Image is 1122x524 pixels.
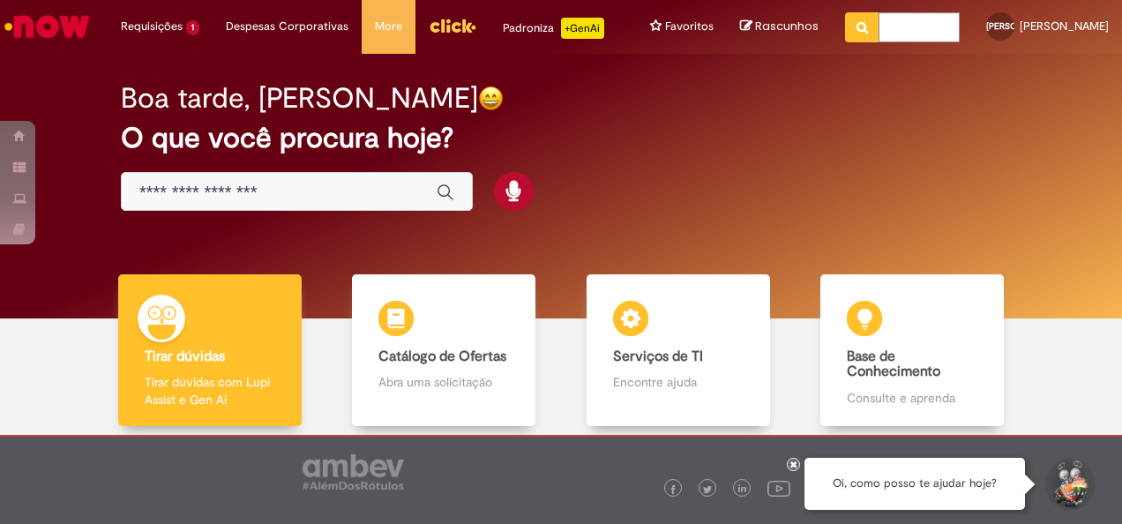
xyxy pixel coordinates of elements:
[378,348,506,365] b: Catálogo de Ofertas
[986,20,1055,32] span: [PERSON_NAME]
[767,476,790,499] img: logo_footer_youtube.png
[375,18,402,35] span: More
[121,83,478,114] h2: Boa tarde, [PERSON_NAME]
[796,274,1030,427] a: Base de Conhecimento Consulte e aprenda
[561,18,604,39] p: +GenAi
[665,18,714,35] span: Favoritos
[703,485,712,494] img: logo_footer_twitter.png
[186,20,199,35] span: 1
[121,18,183,35] span: Requisições
[2,9,93,44] img: ServiceNow
[93,274,327,427] a: Tirar dúvidas Tirar dúvidas com Lupi Assist e Gen Ai
[1020,19,1109,34] span: [PERSON_NAME]
[613,373,744,391] p: Encontre ajuda
[378,373,509,391] p: Abra uma solicitação
[145,348,225,365] b: Tirar dúvidas
[303,454,404,490] img: logo_footer_ambev_rotulo_gray.png
[755,18,819,34] span: Rascunhos
[847,348,940,381] b: Base de Conhecimento
[738,484,747,495] img: logo_footer_linkedin.png
[121,123,1001,153] h2: O que você procura hoje?
[845,12,879,42] button: Pesquisar
[561,274,796,427] a: Serviços de TI Encontre ajuda
[740,19,819,35] a: Rascunhos
[1043,458,1096,511] button: Iniciar Conversa de Suporte
[478,86,504,111] img: happy-face.png
[669,485,677,494] img: logo_footer_facebook.png
[226,18,348,35] span: Despesas Corporativas
[327,274,562,427] a: Catálogo de Ofertas Abra uma solicitação
[429,12,476,39] img: click_logo_yellow_360x200.png
[613,348,703,365] b: Serviços de TI
[804,458,1025,510] div: Oi, como posso te ajudar hoje?
[847,389,977,407] p: Consulte e aprenda
[145,373,275,408] p: Tirar dúvidas com Lupi Assist e Gen Ai
[503,18,604,39] div: Padroniza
